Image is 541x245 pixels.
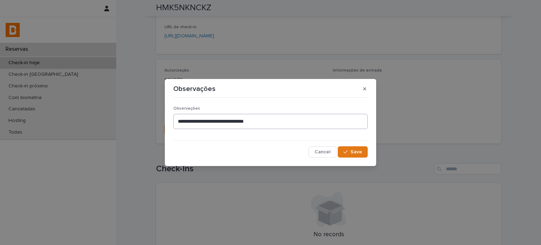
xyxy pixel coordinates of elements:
button: Cancel [309,146,336,158]
span: Save [350,149,362,154]
button: Save [338,146,368,158]
span: Observações [173,106,200,111]
p: Observações [173,85,216,93]
span: Cancel [315,149,330,154]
